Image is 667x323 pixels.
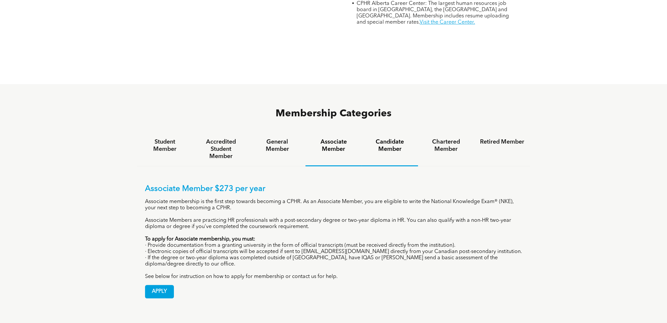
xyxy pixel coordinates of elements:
span: APPLY [145,285,174,298]
h4: Accredited Student Member [199,138,243,160]
h4: Associate Member [311,138,356,153]
h4: Candidate Member [367,138,412,153]
p: See below for instruction on how to apply for membership or contact us for help. [145,274,522,280]
p: Associate membership is the first step towards becoming a CPHR. As an Associate Member, you are e... [145,199,522,211]
p: · If the degree or two-year diploma was completed outside of [GEOGRAPHIC_DATA], have IQAS or [PER... [145,255,522,267]
p: · Provide documentation from a granting university in the form of official transcripts (must be r... [145,242,522,249]
span: Membership Categories [276,109,391,119]
p: Associate Members are practicing HR professionals with a post-secondary degree or two-year diplom... [145,218,522,230]
span: CPHR Alberta Career Center: The largest human resources job board in [GEOGRAPHIC_DATA], the [GEOG... [357,1,509,25]
strong: To apply for Associate membership, you must: [145,237,255,242]
a: APPLY [145,285,174,298]
p: · Electronic copies of official transcripts will be accepted if sent to [EMAIL_ADDRESS][DOMAIN_NA... [145,249,522,255]
h4: Retired Member [480,138,524,146]
a: Visit the Career Center. [420,20,475,25]
h4: General Member [255,138,299,153]
h4: Student Member [143,138,187,153]
h4: Chartered Member [424,138,468,153]
p: Associate Member $273 per year [145,184,522,194]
